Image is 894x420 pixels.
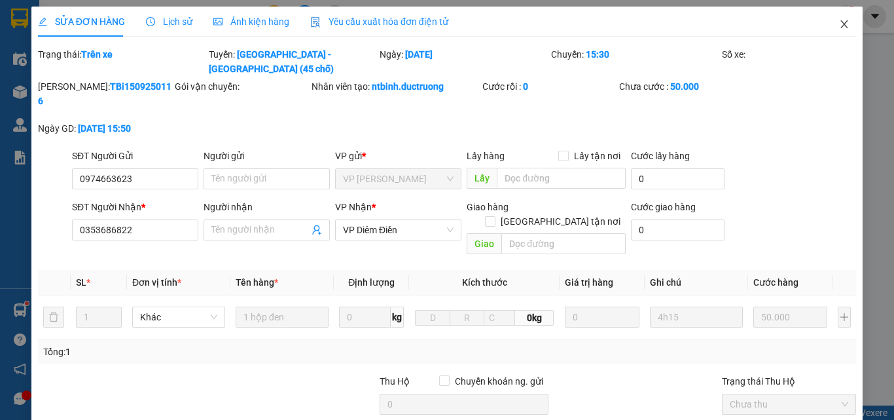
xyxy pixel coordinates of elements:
span: Giao hàng [467,202,509,212]
div: Người gửi [204,149,330,163]
div: Trạng thái: [37,47,207,76]
span: Lấy [467,168,497,189]
b: ntbinh.ductruong [372,81,444,92]
span: Đơn vị tính [132,277,181,288]
div: Chuyến: [550,47,721,76]
span: Cước hàng [753,277,798,288]
div: Trạng thái Thu Hộ [722,374,856,389]
span: Chuyển khoản ng. gửi [450,374,548,389]
span: user-add [312,225,322,235]
span: [GEOGRAPHIC_DATA] tận nơi [495,214,626,229]
div: [PERSON_NAME]: [38,79,172,108]
button: plus [838,307,851,328]
b: Trên xe [81,49,113,60]
div: Ngày GD: [38,121,172,136]
label: Cước giao hàng [631,202,696,212]
div: Gói vận chuyển: [175,79,309,94]
input: R [450,310,485,326]
span: SL [76,277,86,288]
span: Chưa thu [730,394,848,414]
input: Dọc đường [501,233,626,254]
span: Kích thước [462,277,507,288]
input: Cước giao hàng [631,220,724,240]
div: Tổng: 1 [43,345,346,359]
b: 50.000 [670,81,699,92]
input: Ghi Chú [650,307,743,328]
input: Cước lấy hàng [631,168,724,189]
div: Người nhận [204,200,330,214]
span: Định lượng [348,277,395,288]
div: SĐT Người Nhận [72,200,198,214]
span: Ảnh kiện hàng [213,16,289,27]
div: Chưa cước : [619,79,753,94]
span: SỬA ĐƠN HÀNG [38,16,125,27]
span: Thu Hộ [380,376,410,387]
span: kg [391,307,404,328]
span: Tên hàng [236,277,278,288]
button: delete [43,307,64,328]
span: Lấy hàng [467,151,505,161]
span: close [839,19,849,29]
b: [DATE] [405,49,433,60]
th: Ghi chú [645,270,748,296]
span: Giá trị hàng [565,277,613,288]
span: picture [213,17,223,26]
input: C [484,310,515,326]
b: 15:30 [586,49,609,60]
input: 0 [753,307,827,328]
input: D [415,310,450,326]
label: Cước lấy hàng [631,151,690,161]
span: clock-circle [146,17,155,26]
span: Giao [467,233,501,254]
div: Nhân viên tạo: [312,79,480,94]
div: Số xe: [721,47,857,76]
div: SĐT Người Gửi [72,149,198,163]
span: VP Diêm Điền [343,220,454,240]
button: Close [826,7,863,43]
span: Khác [140,307,217,327]
b: 0 [523,81,528,92]
div: Cước rồi : [482,79,617,94]
b: [DATE] 15:50 [78,123,131,134]
input: 0 [565,307,639,328]
span: VP Trần Bình [343,169,454,189]
img: icon [310,17,321,28]
b: [GEOGRAPHIC_DATA] - [GEOGRAPHIC_DATA] (45 chỗ) [209,49,334,74]
div: VP gửi [335,149,461,163]
span: 0kg [515,310,554,326]
span: Lịch sử [146,16,192,27]
div: Tuyến: [207,47,378,76]
span: VP Nhận [335,202,372,212]
span: Lấy tận nơi [569,149,626,163]
input: VD: Bàn, Ghế [236,307,329,328]
span: edit [38,17,47,26]
span: Yêu cầu xuất hóa đơn điện tử [310,16,448,27]
div: Ngày: [378,47,549,76]
input: Dọc đường [497,168,626,189]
